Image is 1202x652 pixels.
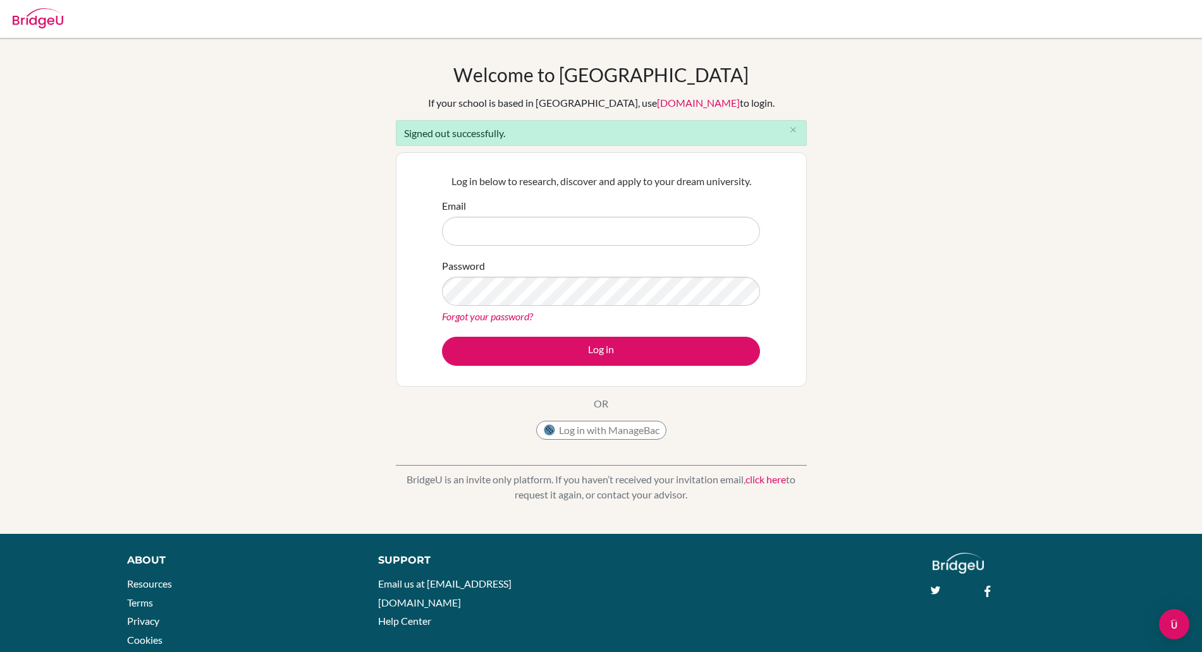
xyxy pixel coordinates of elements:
p: Log in below to research, discover and apply to your dream university. [442,174,760,189]
a: Help Center [378,615,431,627]
div: If your school is based in [GEOGRAPHIC_DATA], use to login. [428,95,775,111]
a: click here [745,473,786,485]
p: BridgeU is an invite only platform. If you haven’t received your invitation email, to request it ... [396,472,807,502]
p: OR [594,396,608,411]
a: Forgot your password? [442,310,533,322]
img: logo_white@2x-f4f0deed5e89b7ecb1c2cc34c3e3d731f90f0f143d5ea2071677605dd97b5244.png [933,553,984,574]
label: Email [442,198,466,214]
a: Privacy [127,615,159,627]
a: Resources [127,577,172,589]
label: Password [442,258,485,274]
div: Open Intercom Messenger [1159,609,1189,639]
div: Signed out successfully. [396,120,807,146]
button: Log in [442,337,760,366]
i: close [788,125,798,135]
div: Support [378,553,586,568]
button: Log in with ManageBac [536,421,666,440]
a: [DOMAIN_NAME] [657,97,740,109]
a: Cookies [127,634,163,646]
div: About [127,553,350,568]
img: Bridge-U [13,8,63,28]
h1: Welcome to [GEOGRAPHIC_DATA] [453,63,749,86]
a: Email us at [EMAIL_ADDRESS][DOMAIN_NAME] [378,577,512,608]
a: Terms [127,596,153,608]
button: Close [781,121,806,140]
